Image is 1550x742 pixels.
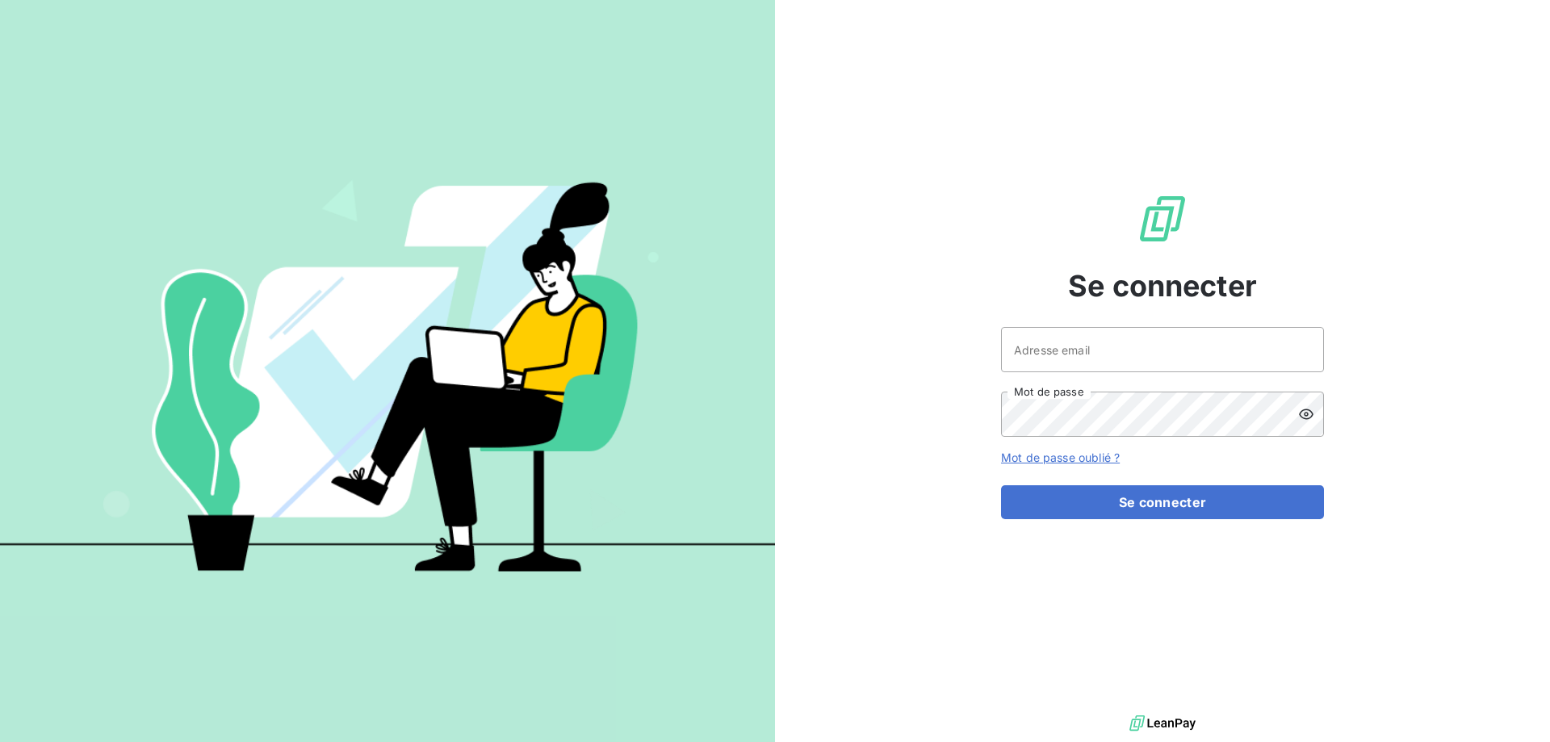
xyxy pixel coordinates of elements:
[1068,264,1257,308] span: Se connecter
[1137,193,1188,245] img: Logo LeanPay
[1001,451,1120,464] a: Mot de passe oublié ?
[1001,327,1324,372] input: placeholder
[1001,485,1324,519] button: Se connecter
[1129,711,1196,736] img: logo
